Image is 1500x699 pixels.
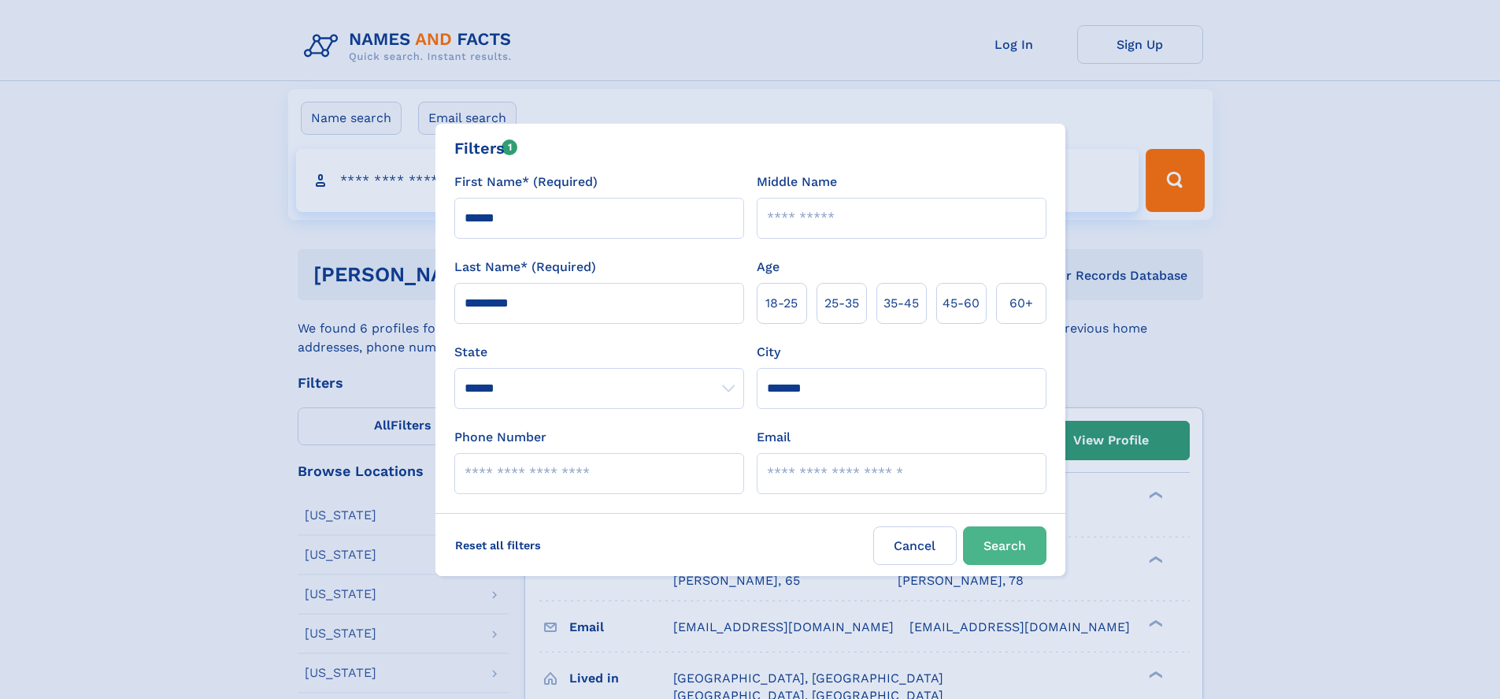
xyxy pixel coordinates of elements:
[757,173,837,191] label: Middle Name
[943,294,980,313] span: 45‑60
[824,294,859,313] span: 25‑35
[454,258,596,277] label: Last Name* (Required)
[883,294,919,313] span: 35‑45
[873,526,957,565] label: Cancel
[454,428,546,447] label: Phone Number
[454,173,598,191] label: First Name* (Required)
[757,428,791,447] label: Email
[963,526,1046,565] button: Search
[757,258,780,277] label: Age
[757,343,780,362] label: City
[454,136,518,160] div: Filters
[454,343,744,362] label: State
[765,294,798,313] span: 18‑25
[1009,294,1033,313] span: 60+
[445,526,551,564] label: Reset all filters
